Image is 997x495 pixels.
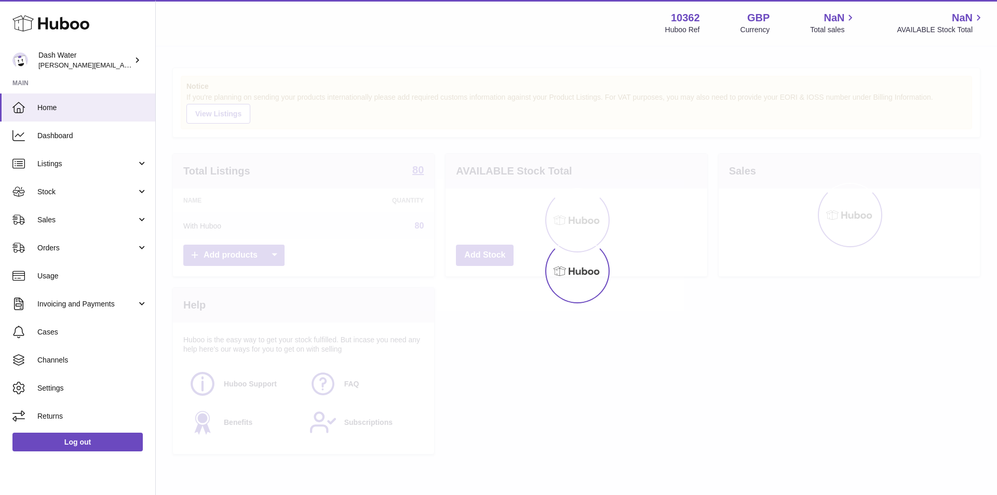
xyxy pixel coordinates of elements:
span: Settings [37,383,147,393]
a: Log out [12,433,143,451]
span: [PERSON_NAME][EMAIL_ADDRESS][DOMAIN_NAME] [38,61,208,69]
strong: 10362 [671,11,700,25]
span: NaN [952,11,973,25]
span: AVAILABLE Stock Total [897,25,985,35]
div: Huboo Ref [665,25,700,35]
span: Channels [37,355,147,365]
span: NaN [824,11,844,25]
span: Returns [37,411,147,421]
a: NaN AVAILABLE Stock Total [897,11,985,35]
div: Currency [740,25,770,35]
div: Dash Water [38,50,132,70]
span: Usage [37,271,147,281]
span: Invoicing and Payments [37,299,137,309]
span: Home [37,103,147,113]
span: Stock [37,187,137,197]
span: Listings [37,159,137,169]
span: Sales [37,215,137,225]
span: Orders [37,243,137,253]
span: Cases [37,327,147,337]
span: Dashboard [37,131,147,141]
span: Total sales [810,25,856,35]
strong: GBP [747,11,770,25]
img: sophie@dash-water.com [12,52,28,68]
a: NaN Total sales [810,11,856,35]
